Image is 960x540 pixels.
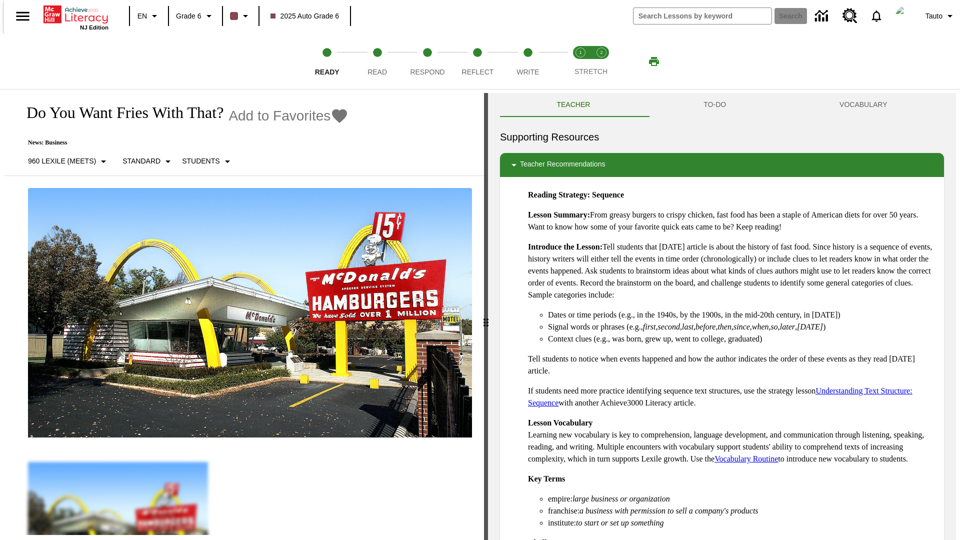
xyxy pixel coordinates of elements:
button: Ready step 1 of 5 [298,34,356,89]
button: Write step 5 of 5 [499,34,557,89]
button: Scaffolds, Standard [118,152,178,170]
span: Ready [315,68,339,76]
em: so [771,322,778,331]
p: Tell students that [DATE] article is about the history of fast food. Since history is a sequence ... [528,241,936,301]
strong: Lesson Vocabulary [528,418,592,427]
p: News: Business [16,139,348,146]
button: Select Lexile, 960 Lexile (Meets) [24,152,113,170]
a: Notifications [863,3,889,29]
em: first [643,322,656,331]
strong: Reading Strategy: [528,190,590,199]
strong: Key Terms [528,474,565,483]
button: Print [638,52,670,70]
em: second [658,322,680,331]
div: Teacher Recommendations [500,153,944,177]
span: Tauto [925,11,942,21]
em: a business with permission to sell a company's products [579,506,758,515]
em: to start or set up something [576,518,664,527]
button: Select Student [178,152,237,170]
a: Data Center [809,2,836,30]
button: Class color is dark brown. Change class color [226,7,255,25]
img: One of the first McDonald's stores, with the iconic red sign and golden arches. [28,188,472,438]
p: From greasy burgers to crispy chicken, fast food has been a staple of American diets for over 50 ... [528,209,936,233]
text: 1 [579,50,581,55]
li: Signal words or phrases (e.g., , , , , , , , , , ) [548,321,936,333]
strong: Introduce the Lesson: [528,242,602,251]
span: Reflect [462,68,494,76]
p: 960 Lexile (Meets) [28,156,96,166]
p: Students [182,156,219,166]
button: Teacher [500,93,647,117]
h1: Do You Want Fries With That? [16,103,223,122]
div: Home [43,3,108,30]
p: Tell students to notice when events happened and how the author indicates the order of these even... [528,353,936,377]
button: Stretch Respond step 2 of 2 [587,34,616,89]
span: Write [516,68,539,76]
em: before [695,322,715,331]
button: Language: EN, Select a language [133,7,165,25]
button: TO-DO [647,93,783,117]
span: STRETCH [574,67,607,75]
input: search field [633,8,771,24]
text: 2 [600,50,602,55]
p: Teacher Recommendations [520,159,605,171]
div: Press Enter or Spacebar and then press right and left arrow keys to move the slider [484,93,488,540]
button: Profile/Settings [921,7,960,25]
li: franchise: [548,505,936,517]
em: large business or organization [572,494,670,503]
img: Avatar [895,6,915,26]
a: Resource Center, Will open in new tab [836,2,863,29]
span: Grade 6 [176,11,201,21]
li: Dates or time periods (e.g., in the 1940s, by the 1900s, in the mid-20th century, in [DATE]) [548,309,936,321]
button: Stretch Read step 1 of 2 [566,34,595,89]
span: Respond [410,68,444,76]
em: since [733,322,750,331]
a: Vocabulary Routine [714,454,778,463]
em: when [752,322,769,331]
em: then [717,322,731,331]
span: Read [367,68,387,76]
div: Instructional Panel Tabs [500,93,944,117]
li: empire: [548,493,936,505]
em: later [780,322,795,331]
li: institute: [548,517,936,529]
em: last [682,322,693,331]
span: EN [137,11,147,21]
p: Learning new vocabulary is key to comprehension, language development, and communication through ... [528,417,936,465]
h6: Supporting Resources [500,129,944,145]
strong: Lesson Summary: [528,210,590,219]
span: NJ Edition [80,24,108,30]
button: Respond step 3 of 5 [398,34,456,89]
button: Read step 2 of 5 [348,34,406,89]
button: Add to Favorites - Do You Want Fries With That? [228,107,348,124]
button: VOCABULARY [783,93,944,117]
button: Reflect step 4 of 5 [448,34,506,89]
div: activity [488,93,956,540]
div: reading [4,93,484,535]
em: [DATE] [797,322,823,331]
p: If students need more practice identifying sequence text structures, use the strategy lesson with... [528,385,936,409]
button: Select a new avatar [889,3,921,29]
p: Standard [122,156,160,166]
span: 2025 Auto Grade 6 [270,11,339,21]
a: Understanding Text Structure: Sequence [528,386,912,407]
button: Grade: Grade 6, Select a grade [172,7,219,25]
strong: Sequence [592,190,624,199]
li: Context clues (e.g., was born, grew up, went to college, graduated) [548,333,936,345]
span: Add to Favorites [228,108,330,124]
button: Open side menu [8,1,37,31]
